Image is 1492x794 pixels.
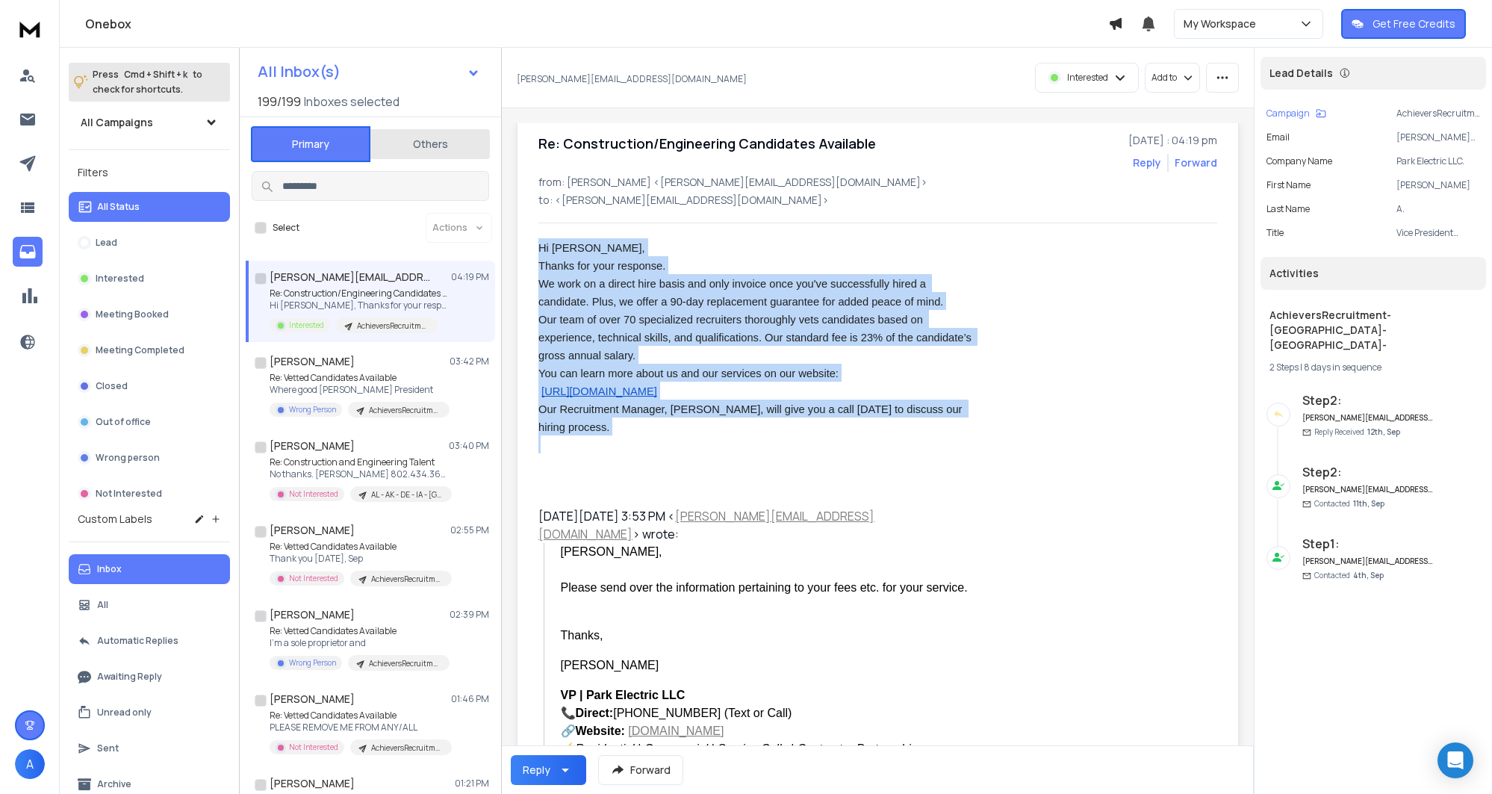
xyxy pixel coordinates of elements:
[246,57,492,87] button: All Inbox(s)
[561,689,792,737] span: 📞 [PHONE_NUMBER] (Text or Call) 🔗
[1353,498,1384,509] span: 11th, Sep
[69,371,230,401] button: Closed
[69,192,230,222] button: All Status
[97,201,140,213] p: All Status
[538,367,839,379] span: You can learn more about us and our services on our website:
[15,749,45,779] button: A
[628,725,724,737] a: [DOMAIN_NAME]
[69,407,230,437] button: Out of office
[1302,556,1433,567] h6: [PERSON_NAME][EMAIL_ADDRESS][DOMAIN_NAME]
[96,452,160,464] p: Wrong person
[69,554,230,584] button: Inbox
[450,524,489,536] p: 02:55 PM
[1128,133,1217,148] p: [DATE] : 04:19 pm
[270,553,449,565] p: Thank you [DATE], Sep
[270,541,449,553] p: Re: Vetted Candidates Available
[1353,570,1384,580] span: 4th, Sep
[1314,570,1384,581] p: Contacted
[69,698,230,728] button: Unread only
[1396,131,1480,143] p: [PERSON_NAME][EMAIL_ADDRESS][DOMAIN_NAME]
[576,707,614,719] strong: Direct:
[97,742,119,754] p: Sent
[69,733,230,763] button: Sent
[451,271,489,283] p: 04:19 PM
[1373,16,1455,31] p: Get Free Credits
[270,270,434,285] h1: [PERSON_NAME][EMAIL_ADDRESS][DOMAIN_NAME]
[1302,463,1433,481] h6: Step 2 :
[15,15,45,43] img: logo
[561,627,975,645] div: Thanks,
[1269,66,1333,81] p: Lead Details
[1261,257,1486,290] div: Activities
[1302,535,1433,553] h6: Step 1 :
[449,440,489,452] p: 03:40 PM
[451,693,489,705] p: 01:46 PM
[270,625,449,637] p: Re: Vetted Candidates Available
[69,335,230,365] button: Meeting Completed
[371,574,443,585] p: AchieversRecruitment-[US_STATE]-
[538,175,1217,190] p: from: [PERSON_NAME] <[PERSON_NAME][EMAIL_ADDRESS][DOMAIN_NAME]>
[541,385,657,397] span: [URL][DOMAIN_NAME]
[1266,227,1284,239] p: title
[517,73,747,85] p: [PERSON_NAME][EMAIL_ADDRESS][DOMAIN_NAME]
[85,15,1108,33] h1: Onebox
[97,635,178,647] p: Automatic Replies
[258,64,341,79] h1: All Inbox(s)
[370,128,490,161] button: Others
[96,237,117,249] p: Lead
[81,115,153,130] h1: All Campaigns
[69,443,230,473] button: Wrong person
[96,380,128,392] p: Closed
[270,722,449,733] p: PLEASE REMOVE ME FROM ANY/ALL
[1437,742,1473,778] div: Open Intercom Messenger
[1266,155,1332,167] p: Company Name
[1266,179,1311,191] p: First Name
[598,755,683,785] button: Forward
[289,489,338,500] p: Not Interested
[270,523,355,538] h1: [PERSON_NAME]
[538,403,966,433] span: Our Recruitment Manager, [PERSON_NAME], will give you a call [DATE] to discuss our hiring process.
[1151,72,1177,84] p: Add to
[96,488,162,500] p: Not Interested
[538,193,1217,208] p: to: <[PERSON_NAME][EMAIL_ADDRESS][DOMAIN_NAME]>
[270,710,449,722] p: Re: Vetted Candidates Available
[96,416,151,428] p: Out of office
[1266,108,1310,120] p: Campaign
[1396,108,1480,120] p: AchieversRecruitment-[GEOGRAPHIC_DATA]- [GEOGRAPHIC_DATA]-
[371,742,443,754] p: AchieversRecruitment-[US_STATE]-
[561,543,975,561] div: [PERSON_NAME],
[1266,108,1326,120] button: Campaign
[69,108,230,137] button: All Campaigns
[1269,362,1477,373] div: |
[1304,361,1381,373] span: 8 days in sequence
[93,67,202,97] p: Press to check for shortcuts.
[270,637,449,649] p: I’m a sole proprietor and
[270,354,355,369] h1: [PERSON_NAME]
[1341,9,1466,39] button: Get Free Credits
[561,689,686,701] strong: VP | Park Electric LLC
[270,288,449,300] p: Re: Construction/Engineering Candidates Available
[96,273,144,285] p: Interested
[96,308,169,320] p: Meeting Booked
[1302,391,1433,409] h6: Step 2 :
[97,671,162,683] p: Awaiting Reply
[270,692,355,707] h1: [PERSON_NAME]
[1396,203,1480,215] p: A.
[561,579,975,597] div: Please send over the information pertaining to your fees etc. for your service.
[538,260,665,272] span: Thanks for your response.
[69,162,230,183] h3: Filters
[97,563,122,575] p: Inbox
[1067,72,1108,84] p: Interested
[69,662,230,692] button: Awaiting Reply
[561,742,924,755] span: ⚡
[1266,203,1310,215] p: Last Name
[357,320,429,332] p: AchieversRecruitment-[GEOGRAPHIC_DATA]- [GEOGRAPHIC_DATA]-
[450,356,489,367] p: 03:42 PM
[538,314,975,362] span: Our team of over 70 specialized recruiters thoroughly vets candidates based on experience, techni...
[289,573,338,584] p: Not Interested
[538,133,876,154] h1: Re: Construction/Engineering Candidates Available
[511,755,586,785] button: Reply
[289,742,338,753] p: Not Interested
[538,242,645,254] span: Hi [PERSON_NAME],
